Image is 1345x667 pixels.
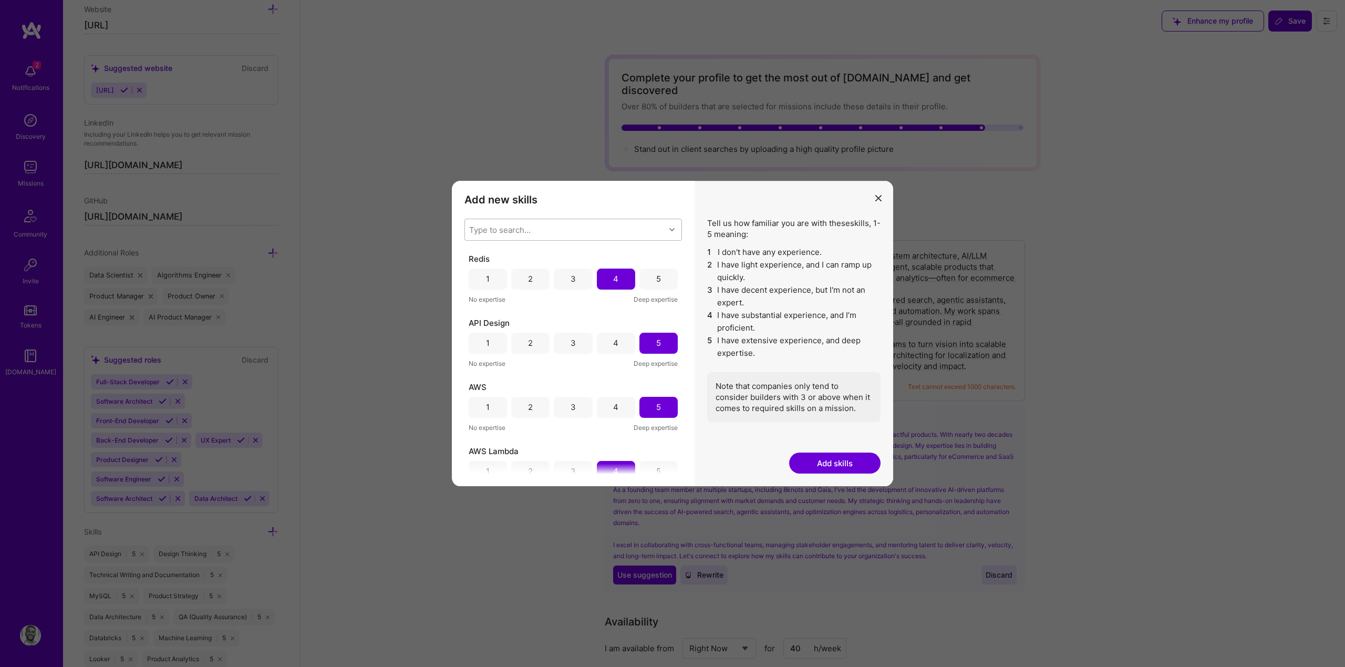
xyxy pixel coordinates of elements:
[707,284,881,309] li: I have decent experience, but I'm not an expert.
[452,181,893,487] div: modal
[469,422,505,433] span: No expertise
[571,402,576,413] div: 3
[707,218,881,422] div: Tell us how familiar you are with these skills , 1-5 meaning:
[571,337,576,348] div: 3
[707,259,713,284] span: 2
[469,358,505,369] span: No expertise
[486,466,490,477] div: 1
[464,193,682,206] h3: Add new skills
[613,337,618,348] div: 4
[707,309,881,334] li: I have substantial experience, and I’m proficient.
[656,466,661,477] div: 5
[707,259,881,284] li: I have light experience, and I can ramp up quickly.
[634,294,678,305] span: Deep expertise
[707,246,881,259] li: I don't have any experience.
[707,334,713,360] span: 5
[707,309,713,334] span: 4
[634,358,678,369] span: Deep expertise
[656,273,661,284] div: 5
[571,273,576,284] div: 3
[469,382,487,393] span: AWS
[469,294,505,305] span: No expertise
[875,195,882,201] i: icon Close
[486,402,490,413] div: 1
[571,466,576,477] div: 3
[469,253,490,264] span: Redis
[469,446,519,457] span: AWS Lambda
[469,224,531,235] div: Type to search...
[707,246,713,259] span: 1
[656,337,661,348] div: 5
[669,227,675,232] i: icon Chevron
[613,273,618,284] div: 4
[789,453,881,474] button: Add skills
[656,402,661,413] div: 5
[486,337,490,348] div: 1
[613,402,618,413] div: 4
[528,273,533,284] div: 2
[528,466,533,477] div: 2
[707,284,713,309] span: 3
[707,372,881,422] div: Note that companies only tend to consider builders with 3 or above when it comes to required skil...
[469,317,510,329] span: API Design
[528,337,533,348] div: 2
[634,422,678,433] span: Deep expertise
[486,273,490,284] div: 1
[613,466,618,477] div: 4
[707,334,881,360] li: I have extensive experience, and deep expertise.
[528,402,533,413] div: 2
